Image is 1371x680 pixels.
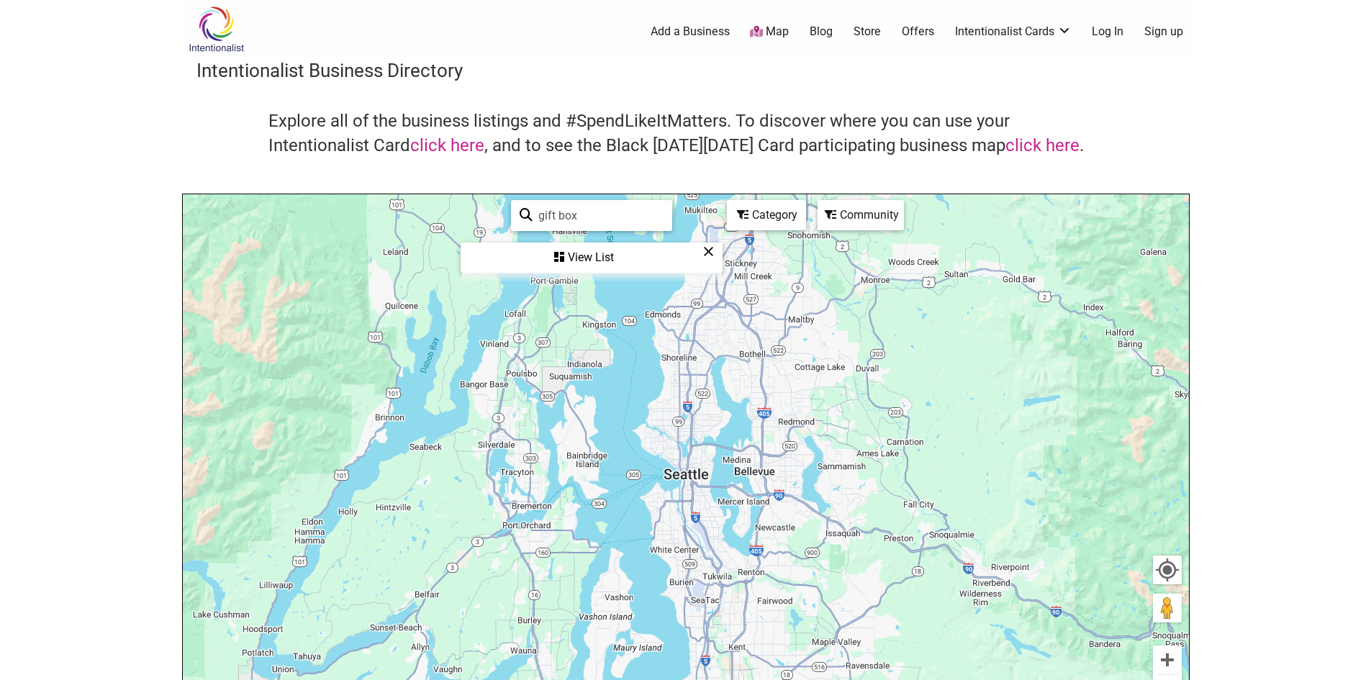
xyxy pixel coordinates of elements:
a: Store [854,24,881,40]
div: See a list of the visible businesses [461,242,723,273]
div: Community [819,201,902,229]
button: Your Location [1153,556,1182,584]
div: Filter by category [727,200,806,230]
div: View List [462,244,721,271]
div: Type to search and filter [511,200,672,231]
button: Zoom in [1153,645,1182,674]
a: Log In [1092,24,1123,40]
a: click here [1005,135,1080,155]
a: Intentionalist Cards [955,24,1072,40]
a: Blog [810,24,833,40]
a: click here [410,135,484,155]
h3: Intentionalist Business Directory [196,58,1175,83]
a: Map [750,24,789,40]
input: Type to find and filter... [533,201,664,230]
div: Category [728,201,805,229]
button: Drag Pegman onto the map to open Street View [1153,594,1182,622]
img: Intentionalist [182,6,250,53]
div: Filter by Community [818,200,904,230]
a: Add a Business [651,24,730,40]
a: Offers [902,24,934,40]
a: Sign up [1144,24,1183,40]
h4: Explore all of the business listings and #SpendLikeItMatters. To discover where you can use your ... [268,109,1103,158]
